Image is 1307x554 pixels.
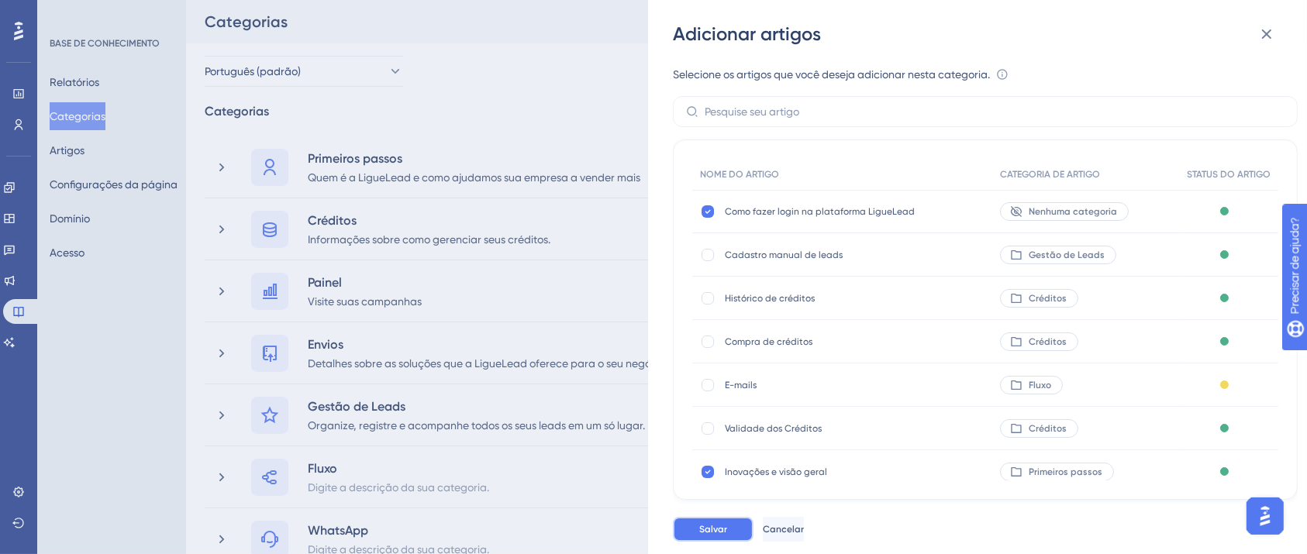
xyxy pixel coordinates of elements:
[1029,206,1117,217] font: Nenhuma categoria
[725,466,827,477] font: Inovações e visão geral
[1029,293,1067,304] font: Créditos
[725,206,915,217] font: Como fazer login na plataforma LigueLead
[673,68,990,81] font: Selecione os artigos que você deseja adicionar nesta categoria.
[673,22,821,45] font: Adicionar artigos
[1029,466,1102,477] font: Primeiros passos
[725,249,843,260] font: Cadastro manual de leads
[705,103,1285,120] input: Pesquise seu artigo
[725,423,822,434] font: Validade dos Créditos
[1242,493,1288,539] iframe: Iniciador do Assistente de IA do UserGuiding
[763,517,804,542] button: Cancelar
[725,380,757,391] font: E-mails
[36,7,133,19] font: Precisar de ajuda?
[763,524,804,535] font: Cancelar
[673,517,754,542] button: Salvar
[1187,169,1271,180] font: STATUS DO ARTIGO
[1000,169,1100,180] font: CATEGORIA DE ARTIGO
[700,169,779,180] font: NOME DO ARTIGO
[725,336,812,347] font: Compra de créditos
[1029,249,1105,260] font: Gestão de Leads
[1029,423,1067,434] font: Créditos
[1029,336,1067,347] font: Créditos
[725,293,815,304] font: Histórico de créditos
[1029,380,1051,391] font: Fluxo
[699,524,727,535] font: Salvar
